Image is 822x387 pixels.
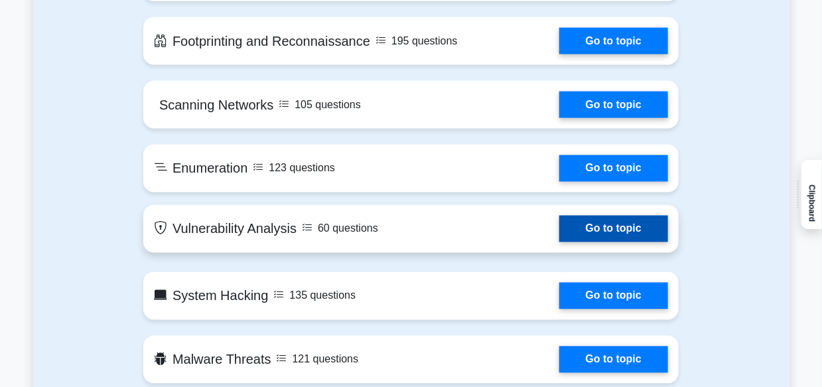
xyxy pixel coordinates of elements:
a: Go to topic [559,155,668,182]
a: Go to topic [559,92,668,118]
a: Go to topic [559,283,668,309]
a: Go to topic [559,347,668,373]
a: Go to topic [559,216,668,242]
a: Go to topic [559,28,668,54]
